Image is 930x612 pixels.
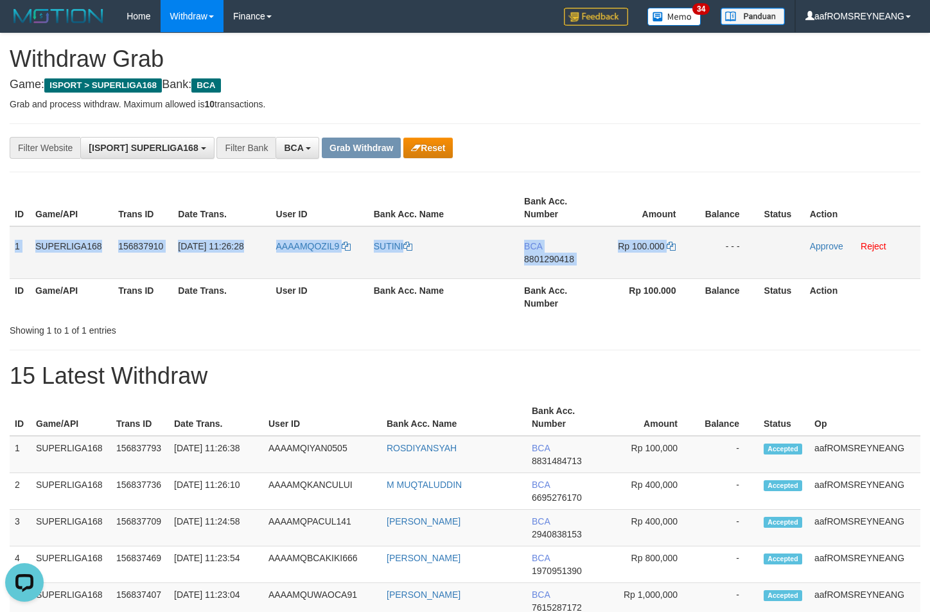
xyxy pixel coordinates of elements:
[369,278,519,315] th: Bank Acc. Name
[524,241,542,251] span: BCA
[10,226,30,279] td: 1
[604,473,697,510] td: Rp 400,000
[697,510,759,546] td: -
[532,480,550,490] span: BCA
[604,510,697,546] td: Rp 400,000
[10,6,107,26] img: MOTION_logo.png
[111,546,169,583] td: 156837469
[764,480,802,491] span: Accepted
[604,546,697,583] td: Rp 800,000
[118,241,163,251] span: 156837910
[10,46,920,72] h1: Withdraw Grab
[169,473,263,510] td: [DATE] 11:26:10
[697,546,759,583] td: -
[263,510,382,546] td: AAAAMQPACUL141
[169,546,263,583] td: [DATE] 11:23:54
[10,319,378,337] div: Showing 1 to 1 of 1 entries
[697,399,759,436] th: Balance
[809,546,920,583] td: aafROMSREYNEANG
[599,278,695,315] th: Rp 100.000
[764,590,802,601] span: Accepted
[524,254,574,264] span: Copy 8801290418 to clipboard
[532,553,550,563] span: BCA
[271,278,369,315] th: User ID
[173,278,270,315] th: Date Trans.
[692,3,710,15] span: 34
[322,138,401,158] button: Grab Withdraw
[764,444,802,455] span: Accepted
[191,78,220,93] span: BCA
[111,473,169,510] td: 156837736
[276,241,340,251] span: AAAAMQOZIL9
[809,436,920,473] td: aafROMSREYNEANG
[10,436,31,473] td: 1
[532,492,582,503] span: Copy 6695276170 to clipboard
[271,190,369,226] th: User ID
[80,137,214,159] button: [ISPORT] SUPERLIGA168
[10,510,31,546] td: 3
[564,8,628,26] img: Feedback.jpg
[10,473,31,510] td: 2
[10,363,920,389] h1: 15 Latest Withdraw
[604,436,697,473] td: Rp 100,000
[31,473,111,510] td: SUPERLIGA168
[10,98,920,111] p: Grab and process withdraw. Maximum allowed is transactions.
[113,278,173,315] th: Trans ID
[810,241,843,251] a: Approve
[759,278,805,315] th: Status
[759,190,805,226] th: Status
[5,5,44,44] button: Open LiveChat chat widget
[263,399,382,436] th: User ID
[10,137,80,159] div: Filter Website
[30,278,113,315] th: Game/API
[387,443,457,453] a: ROSDIYANSYAH
[111,510,169,546] td: 156837709
[861,241,886,251] a: Reject
[10,278,30,315] th: ID
[667,241,676,251] a: Copy 100000 to clipboard
[30,190,113,226] th: Game/API
[178,241,243,251] span: [DATE] 11:26:28
[519,190,599,226] th: Bank Acc. Number
[387,480,462,490] a: M MUQTALUDDIN
[263,473,382,510] td: AAAAMQKANCULUI
[31,510,111,546] td: SUPERLIGA168
[31,399,111,436] th: Game/API
[31,436,111,473] td: SUPERLIGA168
[695,226,759,279] td: - - -
[382,399,527,436] th: Bank Acc. Name
[697,436,759,473] td: -
[387,589,461,600] a: [PERSON_NAME]
[519,278,599,315] th: Bank Acc. Number
[10,78,920,91] h4: Game: Bank:
[809,510,920,546] td: aafROMSREYNEANG
[374,241,412,251] a: SUTINI
[764,517,802,528] span: Accepted
[764,553,802,564] span: Accepted
[89,143,198,153] span: [ISPORT] SUPERLIGA168
[532,516,550,526] span: BCA
[111,399,169,436] th: Trans ID
[284,143,303,153] span: BCA
[695,190,759,226] th: Balance
[387,553,461,563] a: [PERSON_NAME]
[387,516,461,526] a: [PERSON_NAME]
[276,137,319,159] button: BCA
[532,529,582,539] span: Copy 2940838153 to clipboard
[532,456,582,466] span: Copy 8831484713 to clipboard
[805,190,920,226] th: Action
[403,138,453,158] button: Reset
[276,241,351,251] a: AAAAMQOZIL9
[30,226,113,279] td: SUPERLIGA168
[527,399,604,436] th: Bank Acc. Number
[809,399,920,436] th: Op
[618,241,664,251] span: Rp 100.000
[204,99,215,109] strong: 10
[697,473,759,510] td: -
[809,473,920,510] td: aafROMSREYNEANG
[10,399,31,436] th: ID
[10,546,31,583] td: 4
[169,399,263,436] th: Date Trans.
[647,8,701,26] img: Button%20Memo.svg
[263,436,382,473] td: AAAAMQIYAN0505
